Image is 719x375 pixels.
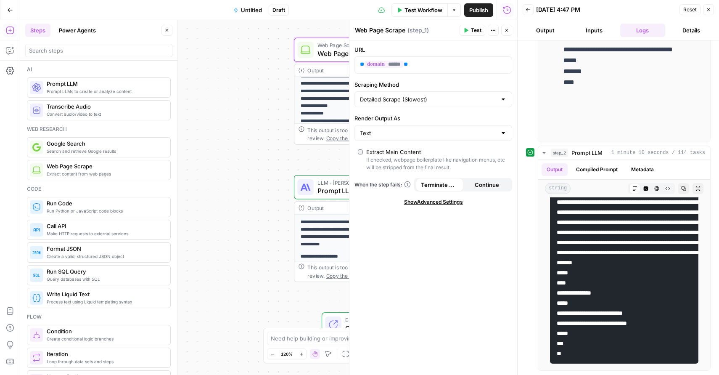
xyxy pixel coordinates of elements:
[571,24,617,37] button: Inputs
[355,26,405,35] textarea: Web Page Scrape
[354,80,512,89] label: Scraping Method
[47,358,164,365] span: Loop through data sets and steps
[47,162,164,170] span: Web Page Scrape
[27,313,171,321] div: Flow
[47,245,164,253] span: Format JSON
[404,198,463,206] span: Show Advanced Settings
[626,163,659,176] button: Metadata
[421,181,458,189] span: Terminate Workflow
[47,230,164,237] span: Make HTTP requests to external services
[47,253,164,260] span: Create a valid, structured JSON object
[358,149,363,154] input: Extract Main ContentIf checked, webpage boilerplate like navigation menus, etc will be stripped f...
[360,129,497,137] input: Text
[620,24,666,37] button: Logs
[366,148,421,156] div: Extract Main Content
[317,186,423,196] span: Prompt LLM
[551,149,568,157] span: step_2
[326,273,365,279] span: Copy the output
[317,178,423,186] span: LLM · [PERSON_NAME] 4.1
[317,41,423,49] span: Web Page Scrape
[538,146,710,160] button: 1 minute 10 seconds / 114 tasks
[471,27,481,34] span: Test
[354,181,411,189] a: When the step fails:
[47,350,164,358] span: Iteration
[571,149,603,157] span: Prompt LLM
[307,126,446,142] div: This output is too large & has been abbreviated for review. to view the full content.
[47,207,164,214] span: Run Python or JavaScript code blocks
[545,183,571,194] span: string
[47,298,164,305] span: Process text using Liquid templating syntax
[464,3,493,17] button: Publish
[463,178,511,191] button: Continue
[47,276,164,282] span: Query databases with SQL
[47,170,164,177] span: Extract content from web pages
[407,26,429,35] span: ( step_1 )
[307,204,423,212] div: Output
[307,263,446,279] div: This output is too large & has been abbreviated for review. to view the full content.
[27,66,171,73] div: Ai
[307,66,423,74] div: Output
[317,48,423,59] span: Web Page Scrape
[241,6,262,14] span: Untitled
[47,290,164,298] span: Write Liquid Text
[679,4,700,15] button: Reset
[294,312,450,337] div: EndOutput
[27,185,171,193] div: Code
[391,3,447,17] button: Test Workflow
[354,114,512,122] label: Render Output As
[25,24,50,37] button: Steps
[27,125,171,133] div: Web research
[571,163,623,176] button: Compiled Prompt
[669,24,714,37] button: Details
[47,335,164,342] span: Create conditional logic branches
[475,181,499,189] span: Continue
[47,139,164,148] span: Google Search
[360,95,497,104] input: Detailed Scrape (Slowest)
[469,6,488,14] span: Publish
[538,160,710,370] div: 1 minute 10 seconds / 114 tasks
[47,102,164,111] span: Transcribe Audio
[47,80,164,88] span: Prompt LLM
[460,25,485,36] button: Test
[523,24,568,37] button: Output
[47,199,164,207] span: Run Code
[47,88,164,95] span: Prompt LLMs to create or analyze content
[47,148,164,154] span: Search and retrieve Google results
[326,135,365,141] span: Copy the output
[281,351,293,357] span: 120%
[366,156,509,171] div: If checked, webpage boilerplate like navigation menus, etc will be stripped from the final result.
[272,6,285,14] span: Draft
[54,24,101,37] button: Power Agents
[228,3,267,17] button: Untitled
[47,327,164,335] span: Condition
[683,6,697,13] span: Reset
[404,6,442,14] span: Test Workflow
[47,222,164,230] span: Call API
[611,149,705,157] span: 1 minute 10 seconds / 114 tasks
[29,46,169,55] input: Search steps
[354,45,512,54] label: URL
[47,267,164,276] span: Run SQL Query
[47,111,164,117] span: Convert audio/video to text
[542,163,568,176] button: Output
